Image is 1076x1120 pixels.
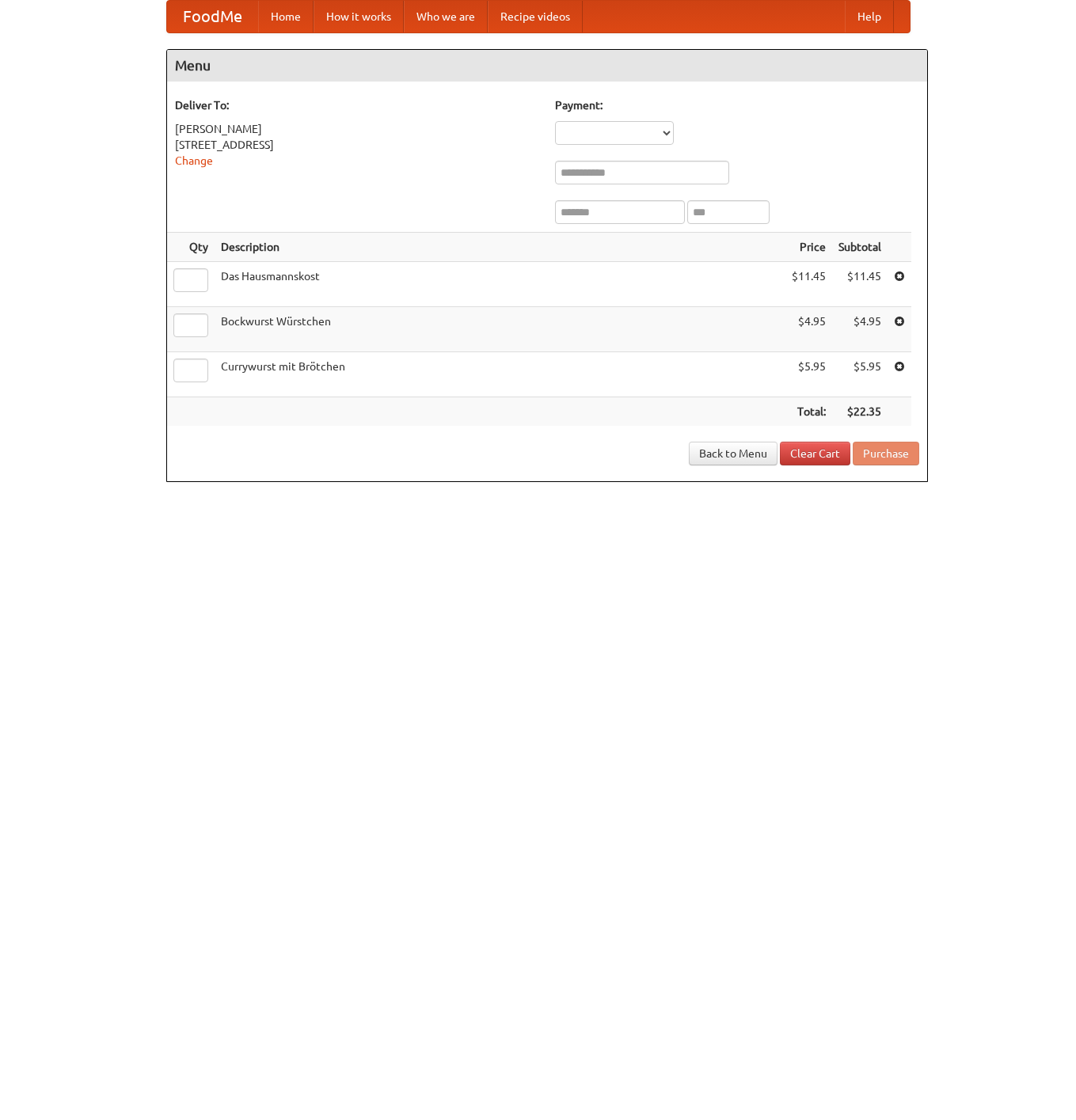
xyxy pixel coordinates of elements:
[258,1,314,32] a: Home
[175,121,539,137] div: [PERSON_NAME]
[175,97,539,113] h5: Deliver To:
[785,233,832,262] th: Price
[167,50,927,82] h4: Menu
[215,262,785,307] td: Das Hausmannskost
[215,352,785,397] td: Currywurst mit Brötchen
[780,442,850,465] a: Clear Cart
[314,1,404,32] a: How it works
[845,1,894,32] a: Help
[832,352,888,397] td: $5.95
[832,397,888,427] th: $22.35
[832,262,888,307] td: $11.45
[785,397,832,427] th: Total:
[555,97,919,113] h5: Payment:
[689,442,778,465] a: Back to Menu
[853,442,919,465] button: Purchase
[832,233,888,262] th: Subtotal
[167,1,258,32] a: FoodMe
[167,233,215,262] th: Qty
[175,154,213,167] a: Change
[785,307,832,352] td: $4.95
[215,307,785,352] td: Bockwurst Würstchen
[488,1,583,32] a: Recipe videos
[175,137,539,153] div: [STREET_ADDRESS]
[404,1,488,32] a: Who we are
[215,233,785,262] th: Description
[832,307,888,352] td: $4.95
[785,262,832,307] td: $11.45
[785,352,832,397] td: $5.95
